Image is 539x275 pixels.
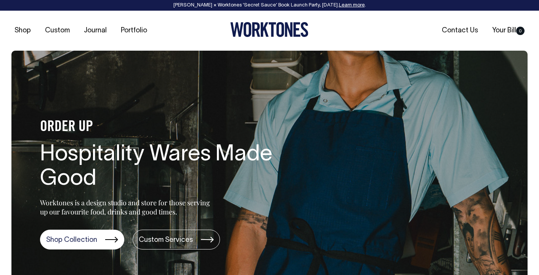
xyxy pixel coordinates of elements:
[11,24,34,37] a: Shop
[8,3,531,8] div: [PERSON_NAME] × Worktones ‘Secret Sauce’ Book Launch Party, [DATE]. .
[516,27,525,35] span: 0
[42,24,73,37] a: Custom
[118,24,150,37] a: Portfolio
[489,24,528,37] a: Your Bill0
[81,24,110,37] a: Journal
[133,230,220,249] a: Custom Services
[439,24,481,37] a: Contact Us
[40,119,284,135] h4: ORDER UP
[339,3,365,8] a: Learn more
[40,198,213,216] p: Worktones is a design studio and store for those serving up our favourite food, drinks and good t...
[40,143,284,192] h1: Hospitality Wares Made Good
[40,230,124,249] a: Shop Collection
